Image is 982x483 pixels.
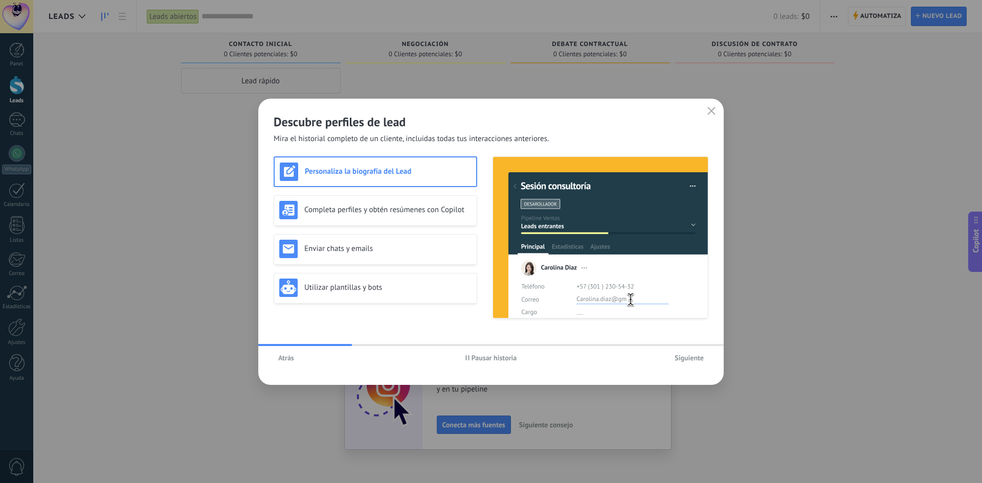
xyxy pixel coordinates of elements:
[274,350,299,365] button: Atrás
[304,244,472,254] h3: Enviar chats y emails
[670,350,708,365] button: Siguiente
[305,167,471,176] h3: Personaliza la biografía del Lead
[278,354,294,361] span: Atrás
[304,205,472,215] h3: Completa perfiles y obtén resúmenes con Copilot
[304,283,472,292] h3: Utilizar plantillas y bots
[675,354,704,361] span: Siguiente
[461,350,522,365] button: Pausar historia
[472,354,517,361] span: Pausar historia
[274,134,549,144] span: Mira el historial completo de un cliente, incluidas todas tus interacciones anteriores.
[274,114,708,130] h2: Descubre perfiles de lead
